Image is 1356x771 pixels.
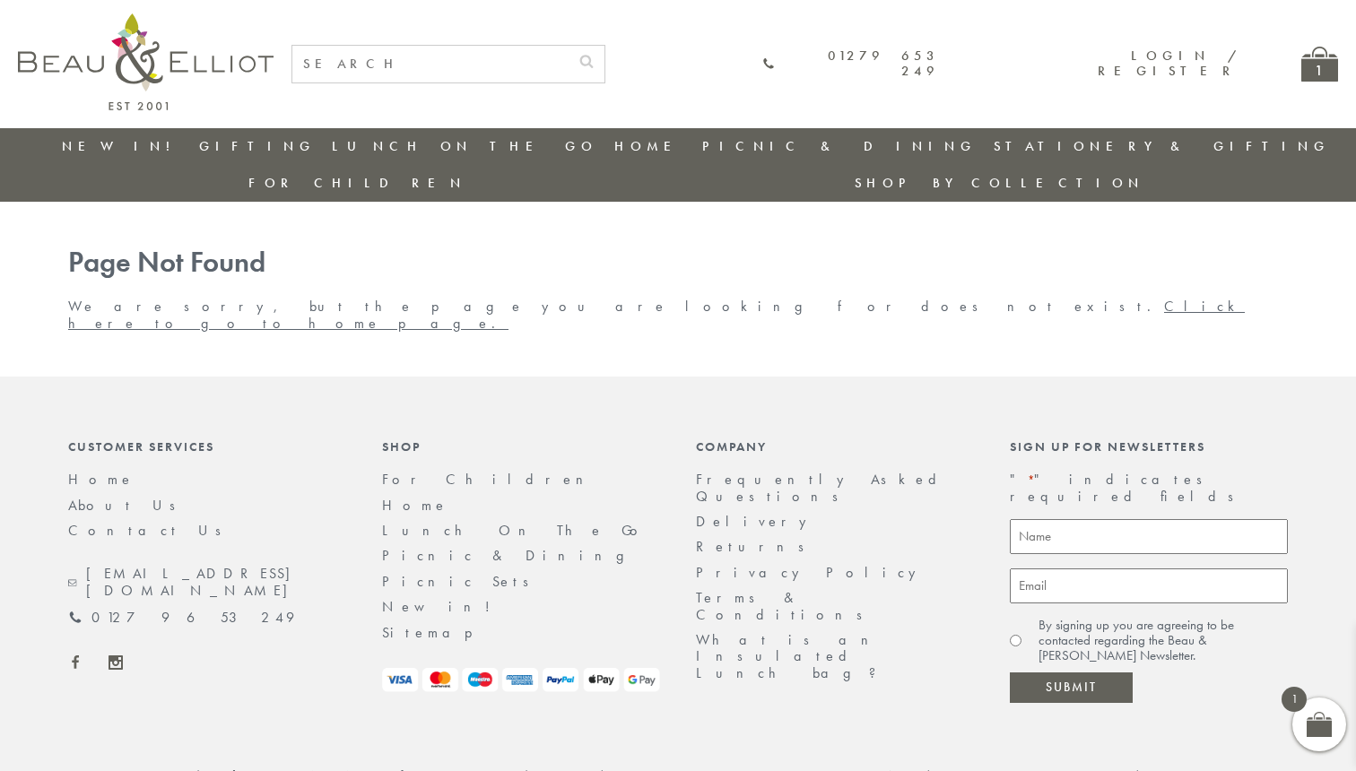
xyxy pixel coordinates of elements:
input: SEARCH [292,46,569,82]
a: Home [382,496,448,515]
a: Shop by collection [855,174,1144,192]
input: Submit [1010,672,1133,703]
a: For Children [382,470,597,489]
a: Terms & Conditions [696,588,874,623]
a: Gifting [199,137,316,155]
input: Email [1010,568,1288,603]
p: " " indicates required fields [1010,472,1288,505]
a: 01279 653 249 [68,610,294,626]
a: Contact Us [68,521,233,540]
a: Home [68,470,135,489]
a: 1 [1301,47,1338,82]
a: New in! [382,597,503,616]
div: We are sorry, but the page you are looking for does not exist. [50,247,1306,332]
a: What is an Insulated Lunch bag? [696,630,891,682]
a: Picnic & Dining [702,137,977,155]
div: Shop [382,439,660,454]
a: Frequently Asked Questions [696,470,948,505]
img: logo [18,13,274,110]
a: Login / Register [1098,47,1239,80]
a: Privacy Policy [696,563,926,582]
a: Home [614,137,686,155]
div: Company [696,439,974,454]
a: Click here to go to home page. [68,297,1245,332]
span: 1 [1282,687,1307,712]
a: Picnic Sets [382,572,541,591]
input: Name [1010,519,1288,554]
a: Sitemap [382,623,497,642]
a: Stationery & Gifting [994,137,1330,155]
a: About Us [68,496,187,515]
a: Lunch On The Go [382,521,648,540]
a: Returns [696,537,816,556]
label: By signing up you are agreeing to be contacted regarding the Beau & [PERSON_NAME] Newsletter. [1039,618,1288,664]
a: Delivery [696,512,816,531]
div: Sign up for newsletters [1010,439,1288,454]
a: 01279 653 249 [762,48,939,80]
a: New in! [62,137,182,155]
a: For Children [248,174,466,192]
a: [EMAIL_ADDRESS][DOMAIN_NAME] [68,566,346,599]
a: Picnic & Dining [382,546,642,565]
div: Customer Services [68,439,346,454]
h1: Page Not Found [68,247,1288,280]
img: payment-logos.png [382,668,660,692]
a: Lunch On The Go [332,137,597,155]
